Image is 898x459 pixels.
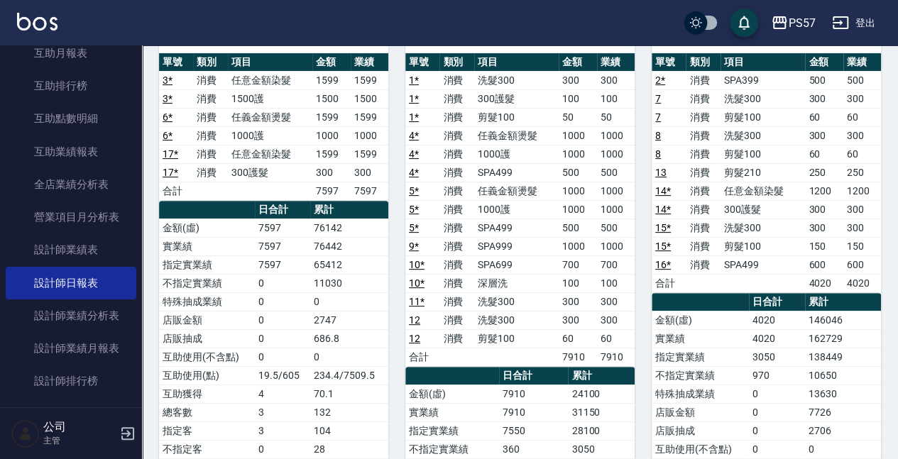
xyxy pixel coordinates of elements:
[312,53,350,72] th: 金額
[474,311,559,329] td: 洗髮300
[193,145,227,163] td: 消費
[312,89,350,108] td: 1500
[749,329,805,348] td: 4020
[474,108,559,126] td: 剪髮100
[255,440,310,458] td: 0
[721,145,806,163] td: 剪髮100
[351,53,388,72] th: 業績
[6,398,136,431] a: 商品銷售排行榜
[6,37,136,70] a: 互助月報表
[310,274,388,292] td: 11030
[805,274,843,292] td: 4020
[686,126,720,145] td: 消費
[474,163,559,182] td: SPA499
[159,53,388,201] table: a dense table
[255,366,310,385] td: 19.5/605
[805,385,881,403] td: 13630
[805,440,881,458] td: 0
[597,292,635,311] td: 300
[655,148,661,160] a: 8
[652,440,749,458] td: 互助使用(不含點)
[409,314,420,326] a: 12
[6,201,136,233] a: 營業項目月分析表
[686,163,720,182] td: 消費
[843,71,881,89] td: 500
[6,102,136,135] a: 互助點數明細
[568,385,635,403] td: 24100
[312,126,350,145] td: 1000
[351,126,388,145] td: 1000
[568,367,635,385] th: 累計
[826,10,881,36] button: 登出
[559,71,596,89] td: 300
[843,108,881,126] td: 60
[559,292,596,311] td: 300
[721,219,806,237] td: 洗髮300
[312,182,350,200] td: 7597
[805,200,843,219] td: 300
[159,274,255,292] td: 不指定實業績
[655,167,667,178] a: 13
[843,53,881,72] th: 業績
[228,71,313,89] td: 任意金額染髮
[686,53,720,72] th: 類別
[597,163,635,182] td: 500
[439,71,473,89] td: 消費
[351,163,388,182] td: 300
[499,421,569,440] td: 7550
[765,9,821,38] button: PS57
[351,182,388,200] td: 7597
[17,13,58,31] img: Logo
[405,385,499,403] td: 金額(虛)
[255,403,310,421] td: 3
[474,182,559,200] td: 任義金額燙髮
[655,130,661,141] a: 8
[159,311,255,329] td: 店販金額
[559,182,596,200] td: 1000
[228,163,313,182] td: 300護髮
[310,255,388,274] td: 65412
[652,403,749,421] td: 店販金額
[474,219,559,237] td: SPA499
[559,89,596,108] td: 100
[559,274,596,292] td: 100
[193,163,227,182] td: 消費
[310,329,388,348] td: 686.8
[559,219,596,237] td: 500
[439,329,473,348] td: 消費
[439,292,473,311] td: 消費
[652,53,686,72] th: 單號
[721,182,806,200] td: 任意金額染髮
[6,365,136,397] a: 設計師排行榜
[474,292,559,311] td: 洗髮300
[474,53,559,72] th: 項目
[559,126,596,145] td: 1000
[721,71,806,89] td: SPA399
[597,145,635,163] td: 1000
[652,348,749,366] td: 指定實業績
[439,53,473,72] th: 類別
[310,421,388,440] td: 104
[159,329,255,348] td: 店販抽成
[310,366,388,385] td: 234.4/7509.5
[159,182,193,200] td: 合計
[255,255,310,274] td: 7597
[749,421,805,440] td: 0
[843,163,881,182] td: 250
[159,255,255,274] td: 指定實業績
[559,163,596,182] td: 500
[159,440,255,458] td: 不指定客
[6,299,136,332] a: 設計師業績分析表
[159,53,193,72] th: 單號
[193,126,227,145] td: 消費
[439,182,473,200] td: 消費
[843,274,881,292] td: 4020
[805,145,843,163] td: 60
[559,237,596,255] td: 1000
[597,219,635,237] td: 500
[652,385,749,403] td: 特殊抽成業績
[499,403,569,421] td: 7910
[686,255,720,274] td: 消費
[597,237,635,255] td: 1000
[805,182,843,200] td: 1200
